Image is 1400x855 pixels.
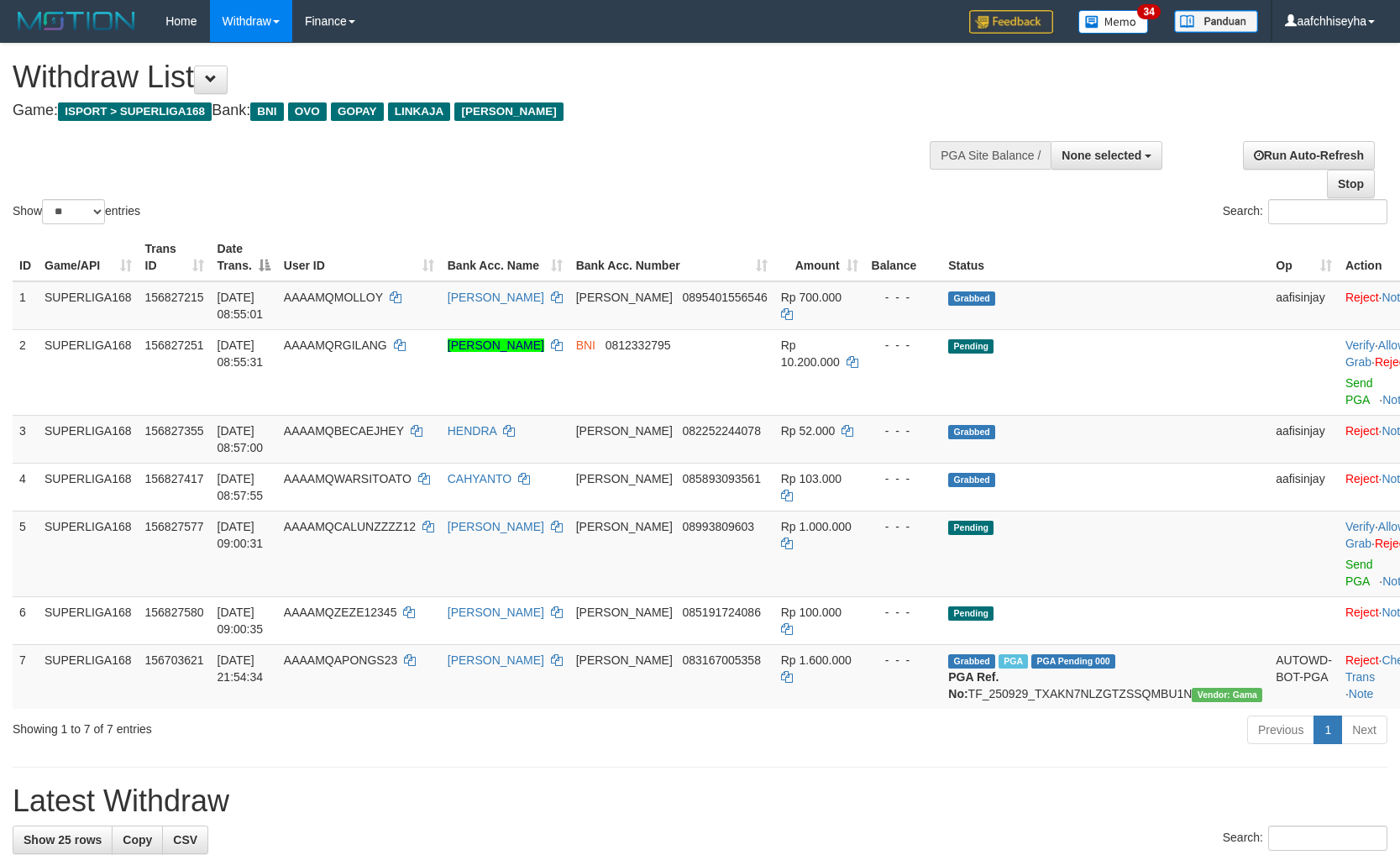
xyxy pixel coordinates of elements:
td: aafisinjay [1269,281,1339,330]
span: Grabbed [948,473,995,487]
th: User ID: activate to sort column ascending [277,233,441,281]
span: BNI [250,102,283,121]
a: HENDRA [448,424,496,438]
span: Copy 0895401556546 to clipboard [682,291,767,304]
span: LINKAJA [388,102,451,121]
a: Send PGA [1345,558,1373,588]
td: aafisinjay [1269,463,1339,511]
a: [PERSON_NAME] [448,338,544,352]
span: AAAAMQMOLLOY [284,291,383,304]
a: Previous [1247,716,1314,744]
label: Search: [1223,199,1387,224]
td: 2 [13,329,38,415]
a: Reject [1345,472,1379,485]
span: [PERSON_NAME] [576,424,673,438]
a: Stop [1327,170,1375,198]
td: SUPERLIGA168 [38,511,139,596]
td: SUPERLIGA168 [38,281,139,330]
span: Marked by aafchhiseyha [999,654,1028,669]
span: [DATE] 09:00:35 [218,606,264,636]
td: SUPERLIGA168 [38,329,139,415]
span: Rp 1.000.000 [781,520,852,533]
span: [DATE] 08:55:01 [218,291,264,321]
a: [PERSON_NAME] [448,653,544,667]
a: Note [1349,687,1374,700]
span: [PERSON_NAME] [576,653,673,667]
div: - - - [872,470,936,487]
a: Verify [1345,520,1375,533]
a: Verify [1345,338,1375,352]
img: Feedback.jpg [969,10,1053,34]
span: GOPAY [331,102,384,121]
a: Send PGA [1345,376,1373,407]
span: Rp 103.000 [781,472,842,485]
th: Bank Acc. Number: activate to sort column ascending [569,233,774,281]
td: SUPERLIGA168 [38,415,139,463]
span: 156827577 [145,520,204,533]
span: 156827215 [145,291,204,304]
th: ID [13,233,38,281]
div: - - - [872,337,936,354]
a: CSV [162,826,208,854]
span: Show 25 rows [24,833,102,847]
img: MOTION_logo.png [13,8,140,34]
b: PGA Ref. No: [948,670,999,700]
span: Vendor URL: https://trx31.1velocity.biz [1192,688,1262,702]
label: Search: [1223,826,1387,851]
span: Grabbed [948,291,995,306]
span: AAAAMQBECAEJHEY [284,424,404,438]
td: 3 [13,415,38,463]
span: Rp 52.000 [781,424,836,438]
a: Reject [1345,653,1379,667]
span: [DATE] 08:57:55 [218,472,264,502]
a: CAHYANTO [448,472,512,485]
img: panduan.png [1174,10,1258,33]
span: [DATE] 09:00:31 [218,520,264,550]
span: Pending [948,606,994,621]
td: SUPERLIGA168 [38,596,139,644]
input: Search: [1268,826,1387,851]
th: Trans ID: activate to sort column ascending [139,233,211,281]
span: [DATE] 08:55:31 [218,338,264,369]
span: Rp 1.600.000 [781,653,852,667]
span: Copy [123,833,152,847]
div: PGA Site Balance / [930,141,1051,170]
a: Reject [1345,424,1379,438]
span: Rp 100.000 [781,606,842,619]
span: Copy 085191724086 to clipboard [682,606,760,619]
span: Rp 10.200.000 [781,338,840,369]
span: 156703621 [145,653,204,667]
td: aafisinjay [1269,415,1339,463]
th: Op: activate to sort column ascending [1269,233,1339,281]
span: 34 [1137,4,1160,19]
span: Copy 08993809603 to clipboard [682,520,754,533]
td: SUPERLIGA168 [38,463,139,511]
th: Game/API: activate to sort column ascending [38,233,139,281]
span: [DATE] 08:57:00 [218,424,264,454]
span: 156827580 [145,606,204,619]
button: None selected [1051,141,1162,170]
h1: Withdraw List [13,60,916,94]
div: - - - [872,289,936,306]
a: Run Auto-Refresh [1243,141,1375,170]
span: AAAAMQRGILANG [284,338,387,352]
span: ISPORT > SUPERLIGA168 [58,102,212,121]
label: Show entries [13,199,140,224]
div: - - - [872,604,936,621]
td: 6 [13,596,38,644]
img: Button%20Memo.svg [1078,10,1149,34]
div: - - - [872,422,936,439]
a: Next [1341,716,1387,744]
span: Copy 083167005358 to clipboard [682,653,760,667]
span: CSV [173,833,197,847]
span: 156827251 [145,338,204,352]
th: Balance [865,233,942,281]
span: [PERSON_NAME] [576,472,673,485]
span: [PERSON_NAME] [454,102,563,121]
td: AUTOWD-BOT-PGA [1269,644,1339,709]
a: Reject [1345,291,1379,304]
span: Pending [948,339,994,354]
span: Copy 0812332795 to clipboard [606,338,671,352]
span: AAAAMQWARSITOATO [284,472,412,485]
a: Show 25 rows [13,826,113,854]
